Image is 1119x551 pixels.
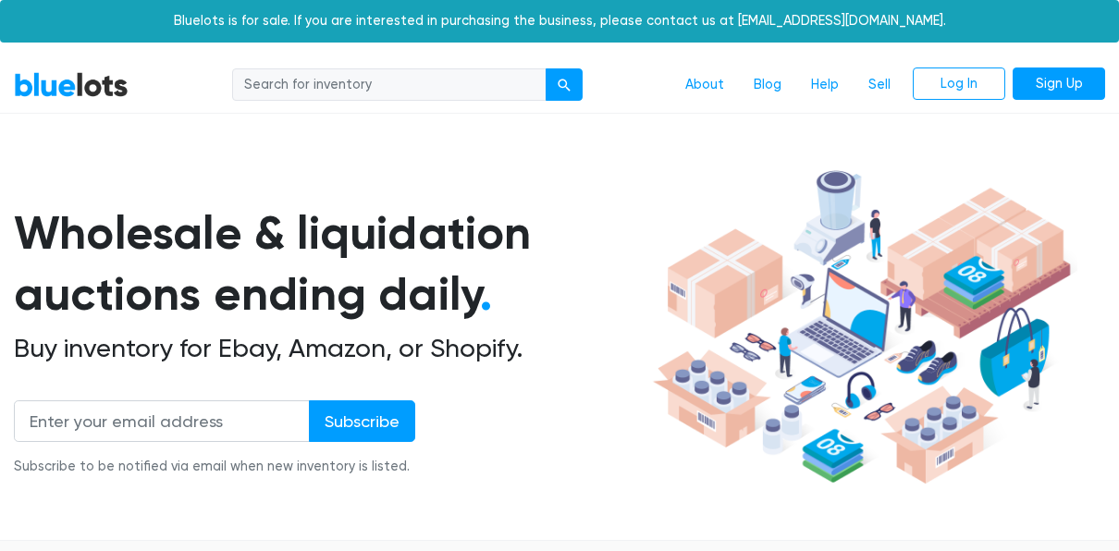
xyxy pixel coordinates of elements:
h1: Wholesale & liquidation auctions ending daily [14,202,646,325]
img: hero-ee84e7d0318cb26816c560f6b4441b76977f77a177738b4e94f68c95b2b83dbb.png [646,162,1077,492]
input: Subscribe [309,400,415,442]
a: Sell [854,67,905,103]
a: Help [796,67,854,103]
a: BlueLots [14,71,129,98]
a: Blog [739,67,796,103]
a: About [670,67,739,103]
div: Subscribe to be notified via email when new inventory is listed. [14,457,415,477]
span: . [480,266,492,322]
a: Sign Up [1013,67,1105,101]
h2: Buy inventory for Ebay, Amazon, or Shopify. [14,333,646,364]
a: Log In [913,67,1005,101]
input: Search for inventory [232,68,547,102]
input: Enter your email address [14,400,310,442]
